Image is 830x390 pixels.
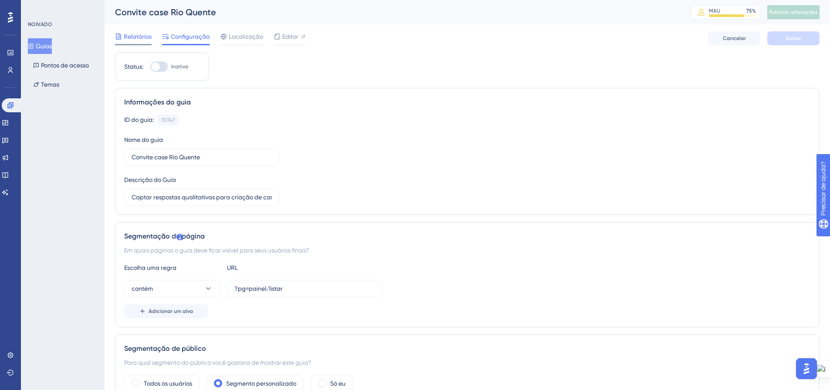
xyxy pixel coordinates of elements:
[124,116,154,123] font: ID do guia:
[234,284,375,293] input: seusite.com/caminho
[132,152,272,162] input: Digite o nome do seu guia aqui
[227,264,238,271] font: URL
[124,63,143,70] font: Status:
[28,57,94,73] button: Pontos de acesso
[124,232,205,240] font: Segmentação de página
[793,356,820,382] iframe: Iniciador do Assistente de IA do UserGuiding
[28,77,64,92] button: Temas
[28,38,52,54] button: Guias
[124,136,163,143] font: Nome do guia
[229,33,263,40] font: Localização
[124,280,220,297] button: contém
[330,380,346,387] font: Só eu
[36,43,52,50] font: Guias
[132,192,272,202] input: Digite a descrição do seu guia aqui
[144,380,192,387] font: Todos os usuários
[723,35,746,41] font: Cancelar
[786,35,801,41] font: Salvar
[124,359,311,366] font: Para qual segmento do público você gostaria de mostrar este guia?
[124,304,208,318] button: Adicionar um alvo
[124,98,191,106] font: Informações do guia
[124,176,176,183] font: Descrição do Guia
[226,380,296,387] font: Segmento personalizado
[41,81,59,88] font: Temas
[132,285,153,292] font: contém
[171,64,188,70] font: Inativo
[161,117,175,123] font: 151747
[115,7,216,17] font: Convite case Rio Quente
[709,8,720,14] font: MAU
[124,247,309,254] font: Em quais páginas o guia deve ficar visível para seus usuários finais?
[767,31,820,45] button: Salvar
[124,33,152,40] font: Relatórios
[20,4,75,10] font: Precisar de ajuda?
[28,21,52,27] font: NOIVADO
[282,33,298,40] font: Editor
[752,8,756,14] font: %
[767,5,820,19] button: Publicar alterações
[746,8,752,14] font: 75
[171,33,210,40] font: Configuração
[769,9,818,15] font: Publicar alterações
[124,264,176,271] font: Escolha uma regra
[41,62,89,69] font: Pontos de acesso
[124,344,206,353] font: Segmentação de público
[149,308,193,314] font: Adicionar um alvo
[708,31,760,45] button: Cancelar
